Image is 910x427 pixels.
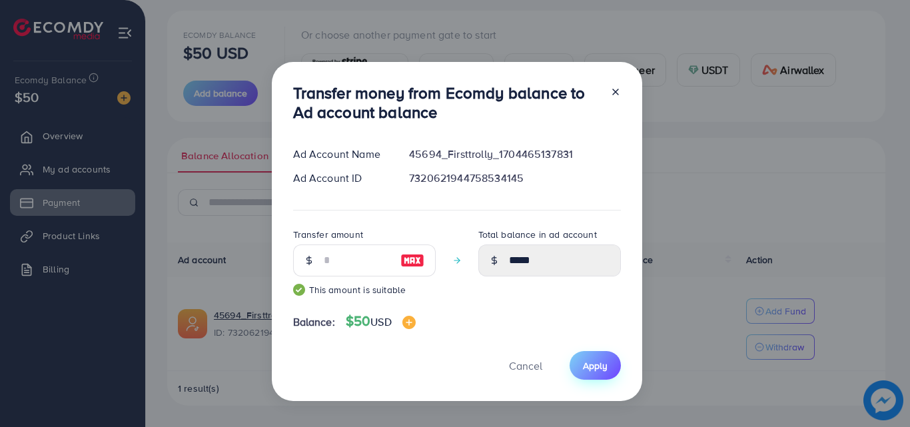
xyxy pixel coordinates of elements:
h3: Transfer money from Ecomdy balance to Ad account balance [293,83,600,122]
img: image [402,316,416,329]
img: guide [293,284,305,296]
div: Ad Account ID [282,171,399,186]
div: 7320621944758534145 [398,171,631,186]
span: Apply [583,359,608,372]
span: Cancel [509,358,542,373]
small: This amount is suitable [293,283,436,296]
label: Transfer amount [293,228,363,241]
button: Apply [570,351,621,380]
h4: $50 [346,313,416,330]
div: 45694_Firsttrolly_1704465137831 [398,147,631,162]
span: USD [370,314,391,329]
label: Total balance in ad account [478,228,597,241]
button: Cancel [492,351,559,380]
img: image [400,252,424,268]
span: Balance: [293,314,335,330]
div: Ad Account Name [282,147,399,162]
